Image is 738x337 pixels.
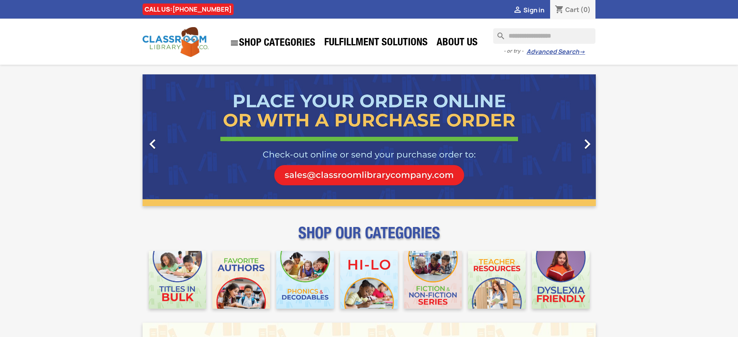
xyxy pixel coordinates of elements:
a: SHOP CATEGORIES [226,34,319,52]
img: CLC_Fiction_Nonfiction_Mobile.jpg [404,251,462,309]
a: Advanced Search→ [526,48,585,56]
img: CLC_Favorite_Authors_Mobile.jpg [212,251,270,309]
a: [PHONE_NUMBER] [172,5,232,14]
a: Next [528,74,596,206]
p: SHOP OUR CATEGORIES [143,231,596,245]
a:  Sign in [513,6,544,14]
i:  [578,134,597,154]
i:  [513,6,522,15]
span: (0) [580,5,591,14]
span: Cart [565,5,579,14]
a: Previous [143,74,211,206]
input: Search [493,28,595,44]
img: CLC_Teacher_Resources_Mobile.jpg [468,251,526,309]
i:  [143,134,162,154]
span: Sign in [523,6,544,14]
img: CLC_HiLo_Mobile.jpg [340,251,398,309]
span: → [579,48,585,56]
img: CLC_Bulk_Mobile.jpg [149,251,206,309]
span: - or try - [504,47,526,55]
img: Classroom Library Company [143,27,208,57]
img: CLC_Phonics_And_Decodables_Mobile.jpg [276,251,334,309]
img: CLC_Dyslexia_Mobile.jpg [532,251,590,309]
i:  [230,38,239,48]
ul: Carousel container [143,74,596,206]
i: shopping_cart [555,5,564,15]
i: search [493,28,502,38]
a: About Us [433,36,482,51]
a: Fulfillment Solutions [320,36,432,51]
div: CALL US: [143,3,234,15]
